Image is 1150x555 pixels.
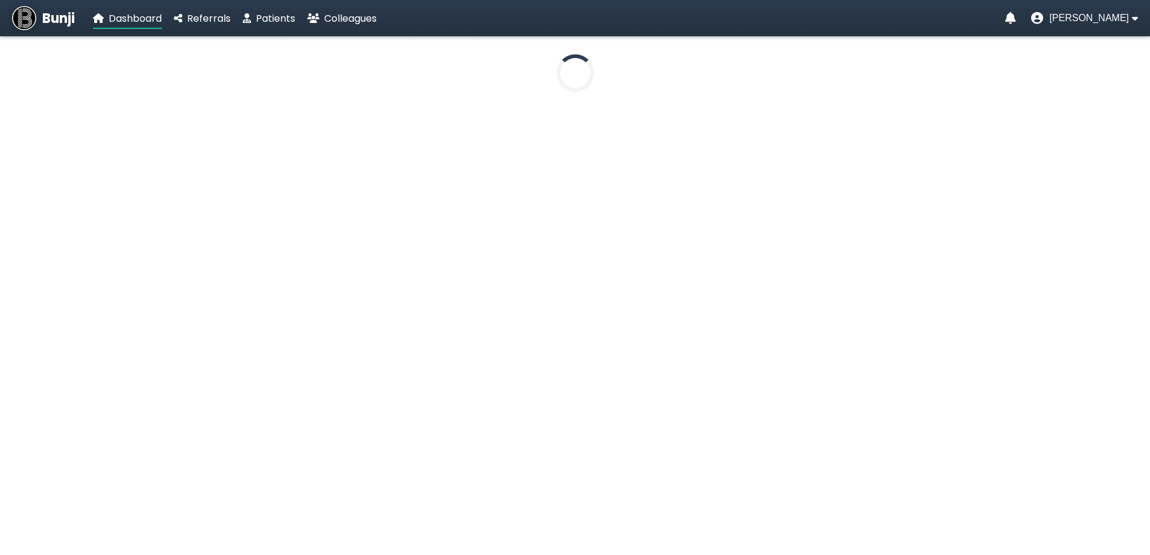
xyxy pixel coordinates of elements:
[1031,12,1138,24] button: User menu
[187,11,231,25] span: Referrals
[243,11,295,26] a: Patients
[174,11,231,26] a: Referrals
[256,11,295,25] span: Patients
[1049,13,1129,24] span: [PERSON_NAME]
[12,6,36,30] img: Bunji Dental Referral Management
[93,11,162,26] a: Dashboard
[12,6,75,30] a: Bunji
[307,11,377,26] a: Colleagues
[1005,12,1016,24] a: Notifications
[42,8,75,28] span: Bunji
[324,11,377,25] span: Colleagues
[109,11,162,25] span: Dashboard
